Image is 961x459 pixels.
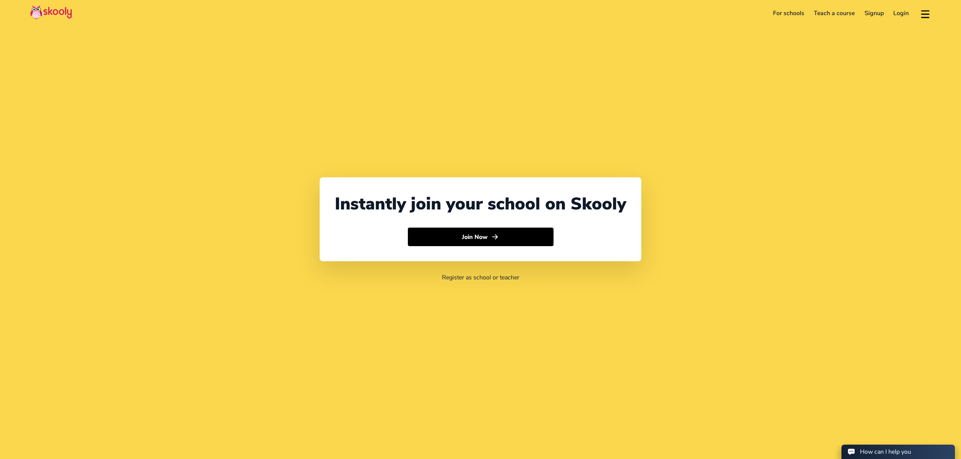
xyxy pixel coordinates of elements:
button: menu outline [920,7,931,20]
a: Login [889,7,914,19]
button: Join Nowarrow forward outline [408,228,554,247]
div: Instantly join your school on Skooly [335,192,626,216]
a: Teach a course [809,7,860,19]
img: Skooly [30,5,72,20]
a: Register as school or teacher [442,273,519,282]
a: Signup [860,7,889,19]
ion-icon: arrow forward outline [491,233,499,241]
a: For schools [768,7,809,19]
